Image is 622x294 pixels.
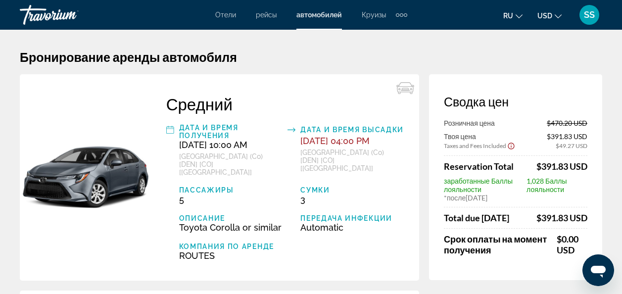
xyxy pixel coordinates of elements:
span: $470.20 USD [547,119,587,127]
span: ru [503,12,513,20]
span: Срок оплаты на момент получения [444,234,557,255]
span: $49.27 USD [556,142,587,149]
div: Сумки [300,186,404,194]
div: $391.83 USD [536,212,587,223]
span: SS [584,10,595,20]
a: рейсы [256,11,277,19]
img: Toyota Corolla or similar [20,136,151,218]
span: 1,028 Баллы лояльности [526,177,587,194]
div: [GEOGRAPHIC_DATA] (Co) [DEN] [CO] [[GEOGRAPHIC_DATA]] [179,152,283,176]
span: Taxes and Fees Included [444,142,506,149]
a: автомобилей [296,11,342,19]
button: Extra navigation items [396,7,407,23]
a: Отели [215,11,236,19]
h1: Бронирование аренды автомобиля [20,49,602,64]
button: Change language [503,8,523,23]
iframe: Button to launch messaging window [582,254,614,286]
button: Show Taxes and Fees disclaimer [507,141,515,150]
span: после [447,194,466,202]
div: Toyota Corolla or similar [179,222,283,233]
span: Твоя цена [444,132,476,141]
div: Дата и время получения [179,124,283,140]
button: User Menu [576,4,602,25]
div: Описание [179,214,283,222]
span: Розничная цена [444,119,495,127]
span: USD [537,12,552,20]
span: Total due [DATE] [444,212,509,223]
span: [DATE] 10:00 AM [179,140,247,150]
span: $0.00 USD [557,234,587,255]
div: Automatic [300,222,404,233]
div: Компания по аренде [179,243,283,250]
div: Средний [166,94,404,114]
div: ROUTES [179,250,283,261]
a: Круизы [362,11,386,19]
span: Reservation Total [444,161,514,172]
div: $391.83 USD [536,161,587,172]
span: заработанные Баллы лояльности [444,177,526,194]
span: [DATE] 04:00 PM [300,136,370,146]
div: Пассажиры [179,186,283,194]
div: [GEOGRAPHIC_DATA] (Co) [DEN] [CO] [[GEOGRAPHIC_DATA]] [300,148,404,172]
h3: Сводка цен [444,94,587,109]
button: Show Taxes and Fees breakdown [444,141,515,150]
span: $391.83 USD [547,132,587,141]
div: 5 [179,194,283,204]
div: 3 [300,194,404,204]
div: Передача инфекции [300,214,404,222]
a: Travorium [20,2,119,28]
div: * [DATE] [444,194,587,202]
button: Change currency [537,8,562,23]
div: Дата и время высадки [300,124,404,136]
